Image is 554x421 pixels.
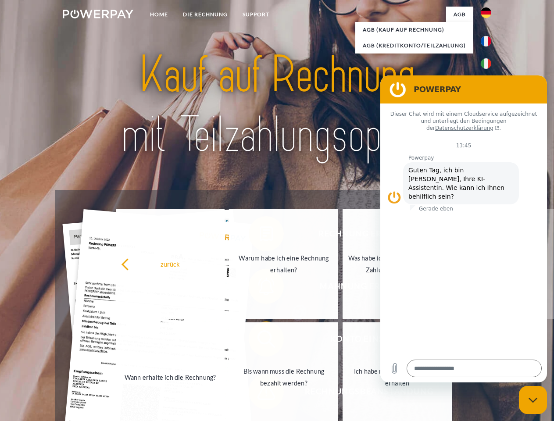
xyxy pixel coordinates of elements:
[446,7,473,22] a: agb
[121,371,220,383] div: Wann erhalte ich die Rechnung?
[481,7,491,18] img: de
[234,365,333,389] div: Bis wann muss die Rechnung bezahlt werden?
[175,7,235,22] a: DIE RECHNUNG
[84,42,470,168] img: title-powerpay_de.svg
[355,38,473,54] a: AGB (Kreditkonto/Teilzahlung)
[481,36,491,46] img: fr
[343,209,452,319] a: Was habe ich noch offen, ist meine Zahlung eingegangen?
[63,10,133,18] img: logo-powerpay-white.svg
[121,258,220,270] div: zurück
[348,252,447,276] div: Was habe ich noch offen, ist meine Zahlung eingegangen?
[355,22,473,38] a: AGB (Kauf auf Rechnung)
[519,386,547,414] iframe: Schaltfläche zum Öffnen des Messaging-Fensters; Konversation läuft
[234,252,333,276] div: Warum habe ich eine Rechnung erhalten?
[143,7,175,22] a: Home
[235,7,277,22] a: SUPPORT
[380,75,547,382] iframe: Messaging-Fenster
[348,365,447,389] div: Ich habe nur eine Teillieferung erhalten
[481,58,491,69] img: it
